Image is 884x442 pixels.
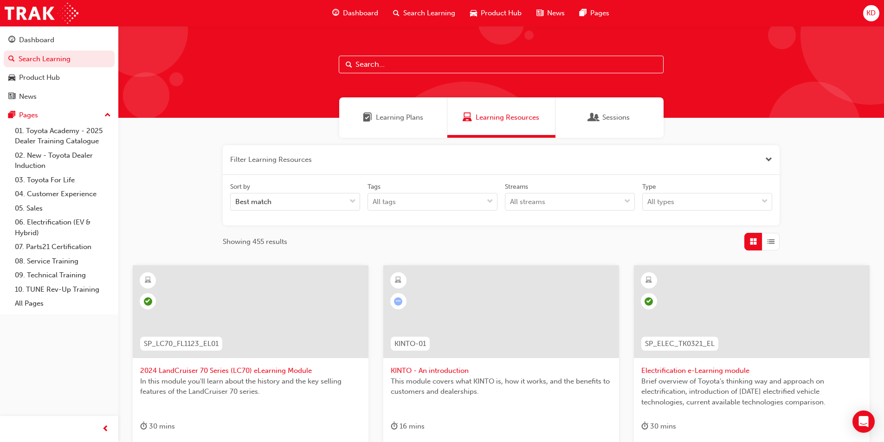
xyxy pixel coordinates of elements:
[852,410,875,433] div: Open Intercom Messenger
[765,154,772,165] button: Close the filter
[641,376,862,408] span: Brief overview of Toyota’s thinking way and approach on electrification, introduction of [DATE] e...
[11,215,115,240] a: 06. Electrification (EV & Hybrid)
[145,275,151,287] span: learningResourceType_ELEARNING-icon
[8,93,15,101] span: news-icon
[102,423,109,435] span: prev-icon
[11,282,115,297] a: 10. TUNE Rev-Up Training
[863,5,879,21] button: KD
[463,112,472,123] span: Learning Resources
[572,4,617,23] a: pages-iconPages
[645,275,652,287] span: learningResourceType_ELEARNING-icon
[476,112,539,123] span: Learning Resources
[11,148,115,173] a: 02. New - Toyota Dealer Induction
[393,7,400,19] span: search-icon
[5,3,78,24] img: Trak
[140,421,147,432] span: duration-icon
[487,196,493,208] span: down-icon
[641,365,862,376] span: Electrification e-Learning module
[235,197,271,207] div: Best match
[140,365,361,376] span: 2024 LandCruiser 70 Series (LC70) eLearning Module
[386,4,463,23] a: search-iconSearch Learning
[8,111,15,120] span: pages-icon
[602,112,630,123] span: Sessions
[230,182,250,192] div: Sort by
[391,365,612,376] span: KINTO - An introduction
[4,32,115,49] a: Dashboard
[8,55,15,64] span: search-icon
[647,197,674,207] div: All types
[19,91,37,102] div: News
[394,339,426,349] span: KINTO-01
[144,297,152,306] span: learningRecordVerb_PASS-icon
[140,376,361,397] span: In this module you'll learn about the history and the key selling features of the LandCruiser 70 ...
[529,4,572,23] a: news-iconNews
[645,297,653,306] span: learningRecordVerb_COMPLETE-icon
[19,72,60,83] div: Product Hub
[768,237,774,247] span: List
[641,421,648,432] span: duration-icon
[140,421,175,432] div: 30 mins
[373,197,396,207] div: All tags
[339,97,447,138] a: Learning PlansLearning Plans
[642,182,656,192] div: Type
[343,8,378,19] span: Dashboard
[11,254,115,269] a: 08. Service Training
[11,173,115,187] a: 03. Toyota For Life
[510,197,545,207] div: All streams
[104,109,111,122] span: up-icon
[19,110,38,121] div: Pages
[11,268,115,282] a: 09. Technical Training
[645,339,715,349] span: SP_ELEC_TK0321_EL
[4,107,115,124] button: Pages
[4,69,115,86] a: Product Hub
[447,97,555,138] a: Learning ResourcesLearning Resources
[536,7,543,19] span: news-icon
[463,4,529,23] a: car-iconProduct Hub
[144,339,219,349] span: SP_LC70_FL1123_EL01
[349,196,356,208] span: down-icon
[580,7,587,19] span: pages-icon
[11,187,115,201] a: 04. Customer Experience
[363,112,372,123] span: Learning Plans
[391,421,425,432] div: 16 mins
[505,182,528,192] div: Streams
[339,56,664,73] input: Search...
[11,201,115,216] a: 05. Sales
[376,112,423,123] span: Learning Plans
[589,112,599,123] span: Sessions
[11,296,115,311] a: All Pages
[547,8,565,19] span: News
[4,51,115,68] a: Search Learning
[750,237,757,247] span: Grid
[223,237,287,247] span: Showing 455 results
[8,74,15,82] span: car-icon
[391,421,398,432] span: duration-icon
[11,124,115,148] a: 01. Toyota Academy - 2025 Dealer Training Catalogue
[394,297,402,306] span: learningRecordVerb_ATTEMPT-icon
[866,8,876,19] span: KD
[761,196,768,208] span: down-icon
[391,376,612,397] span: This module covers what KINTO is, how it works, and the benefits to customers and dealerships.
[555,97,664,138] a: SessionsSessions
[470,7,477,19] span: car-icon
[403,8,455,19] span: Search Learning
[368,182,497,211] label: tagOptions
[332,7,339,19] span: guage-icon
[325,4,386,23] a: guage-iconDashboard
[368,182,381,192] div: Tags
[590,8,609,19] span: Pages
[8,36,15,45] span: guage-icon
[395,275,401,287] span: learningResourceType_ELEARNING-icon
[4,30,115,107] button: DashboardSearch LearningProduct HubNews
[481,8,522,19] span: Product Hub
[641,421,676,432] div: 30 mins
[624,196,631,208] span: down-icon
[11,240,115,254] a: 07. Parts21 Certification
[346,59,352,70] span: Search
[19,35,54,45] div: Dashboard
[4,88,115,105] a: News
